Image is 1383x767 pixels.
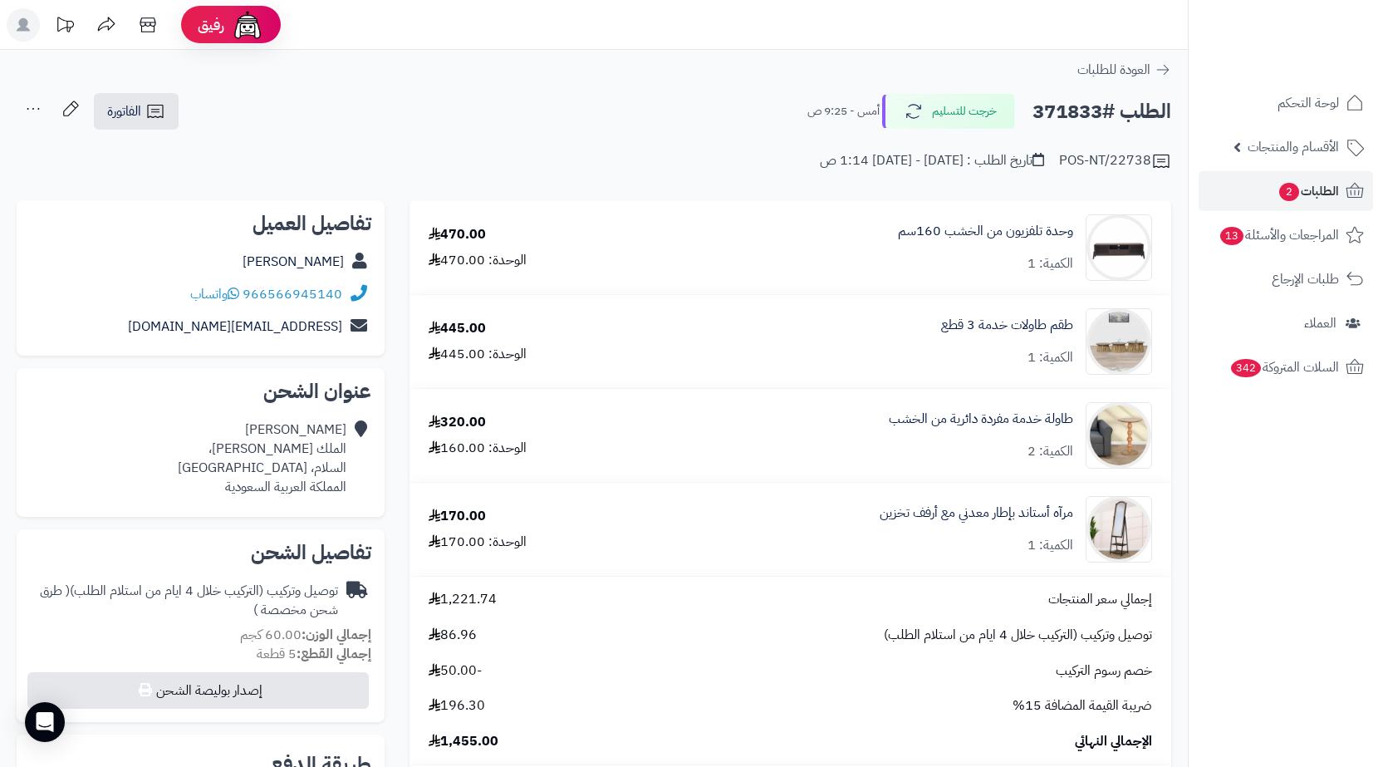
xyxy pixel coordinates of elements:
[1248,135,1339,159] span: الأقسام والمنتجات
[297,644,371,664] strong: إجمالي القطع:
[30,543,371,563] h2: تفاصيل الشحن
[1027,536,1073,555] div: الكمية: 1
[429,590,497,609] span: 1,221.74
[429,732,498,751] span: 1,455.00
[1278,91,1339,115] span: لوحة التحكم
[40,581,338,620] span: ( طرق شحن مخصصة )
[1086,402,1151,469] img: 1752315191-1-90x90.jpg
[1199,303,1373,343] a: العملاء
[429,439,527,458] div: الوحدة: 160.00
[429,413,486,432] div: 320.00
[30,582,338,620] div: توصيل وتركيب (التركيب خلال 4 ايام من استلام الطلب)
[429,696,485,715] span: 196.30
[243,284,342,304] a: 966566945140
[198,15,224,35] span: رفيق
[30,381,371,401] h2: عنوان الشحن
[889,410,1073,429] a: طاولة خدمة مفردة دائرية من الخشب
[1056,661,1152,681] span: خصم رسوم التركيب
[1199,215,1373,255] a: المراجعات والأسئلة13
[302,625,371,645] strong: إجمالي الوزن:
[1086,308,1151,375] img: 1742298528-1-90x90.jpg
[429,507,486,526] div: 170.00
[231,8,264,42] img: ai-face.png
[429,225,486,244] div: 470.00
[257,644,371,664] small: 5 قطعة
[1075,732,1152,751] span: الإجمالي النهائي
[1272,268,1339,291] span: طلبات الإرجاع
[1219,224,1339,247] span: المراجعات والأسئلة
[1059,151,1171,171] div: POS-NT/22738
[1077,60,1171,80] a: العودة للطلبات
[429,251,527,270] div: الوحدة: 470.00
[429,533,527,552] div: الوحدة: 170.00
[898,222,1073,241] a: وحدة تلفزيون من الخشب 160سم
[807,103,880,120] small: أمس - 9:25 ص
[941,316,1073,335] a: طقم طاولات خدمة 3 قطع
[44,8,86,46] a: تحديثات المنصة
[30,214,371,234] h2: تفاصيل العميل
[1086,214,1151,281] img: 1735738105-1734962590657-1668614819-ZM2192B-18%20(1)-90x90.png
[1027,254,1073,273] div: الكمية: 1
[1270,47,1367,81] img: logo-2.png
[429,345,527,364] div: الوحدة: 445.00
[1199,171,1373,211] a: الطلبات2
[1048,590,1152,609] span: إجمالي سعر المنتجات
[1032,95,1171,129] h2: الطلب #371833
[429,319,486,338] div: 445.00
[107,101,141,121] span: الفاتورة
[882,94,1015,129] button: خرجت للتسليم
[27,672,369,709] button: إصدار بوليصة الشحن
[1278,179,1339,203] span: الطلبات
[1013,696,1152,715] span: ضريبة القيمة المضافة 15%
[240,625,371,645] small: 60.00 كجم
[1304,312,1336,335] span: العملاء
[25,702,65,742] div: Open Intercom Messenger
[178,420,346,496] div: [PERSON_NAME] الملك [PERSON_NAME]، السلام، [GEOGRAPHIC_DATA] المملكة العربية السعودية
[884,626,1152,645] span: توصيل وتركيب (التركيب خلال 4 ايام من استلام الطلب)
[1027,442,1073,461] div: الكمية: 2
[880,504,1073,523] a: مرآه أستاند بإطار معدني مع أرفف تخزين
[1231,359,1261,377] span: 342
[128,317,342,337] a: [EMAIL_ADDRESS][DOMAIN_NAME]
[820,151,1044,170] div: تاريخ الطلب : [DATE] - [DATE] 1:14 ص
[243,252,344,272] a: [PERSON_NAME]
[1199,347,1373,387] a: السلات المتروكة342
[1199,83,1373,123] a: لوحة التحكم
[1077,60,1150,80] span: العودة للطلبات
[1279,183,1299,201] span: 2
[429,626,477,645] span: 86.96
[1220,227,1243,245] span: 13
[94,93,179,130] a: الفاتورة
[190,284,239,304] a: واتساب
[429,661,482,681] span: -50.00
[1027,348,1073,367] div: الكمية: 1
[1086,496,1151,563] img: 1752317415-1-90x90.jpg
[1199,259,1373,299] a: طلبات الإرجاع
[1229,356,1339,379] span: السلات المتروكة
